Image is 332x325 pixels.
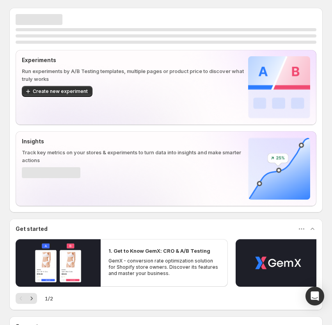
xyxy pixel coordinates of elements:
[16,293,37,304] nav: Pagination
[16,239,101,287] button: Play video
[26,293,37,304] button: Next
[108,247,210,255] h2: 1. Get to Know GemX: CRO & A/B Testing
[16,225,48,233] h3: Get started
[45,295,53,302] span: 1 / 2
[108,258,220,277] p: GemX - conversion rate optimization solution for Shopify store owners. Discover its features and ...
[248,56,310,118] img: Experiments
[22,67,245,83] p: Run experiments by A/B Testing templates, multiple pages or product price to discover what truly ...
[33,88,88,95] span: Create new experiment
[248,137,310,200] img: Insights
[22,86,92,97] button: Create new experiment
[22,137,245,145] p: Insights
[305,287,324,305] div: Open Intercom Messenger
[22,148,245,164] p: Track key metrics on your stores & experiments to turn data into insights and make smarter actions
[22,56,245,64] p: Experiments
[236,239,321,287] button: Play video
